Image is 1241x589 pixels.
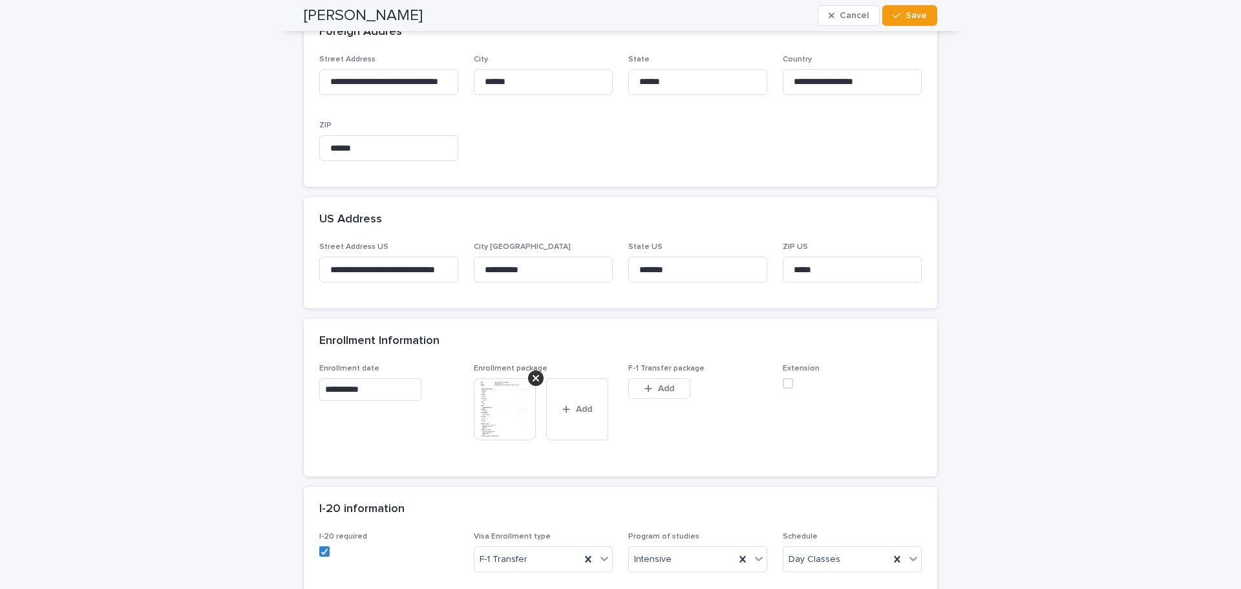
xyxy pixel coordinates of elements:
[628,243,663,251] span: State US
[658,384,674,393] span: Add
[319,334,440,348] h2: Enrollment Information
[474,365,547,372] span: Enrollment package
[546,378,608,440] button: Add
[319,502,405,517] h2: I-20 information
[783,533,818,541] span: Schedule
[319,243,388,251] span: Street Address US
[789,553,840,566] span: Day Classes
[319,365,379,372] span: Enrollment date
[840,11,869,20] span: Cancel
[628,378,690,399] button: Add
[319,533,367,541] span: I-20 required
[319,122,332,129] span: ZIP
[319,25,402,39] h2: Foreign Addres
[319,56,376,63] span: Street Address
[304,6,423,25] h2: [PERSON_NAME]
[882,5,937,26] button: Save
[628,533,699,541] span: Program of studies
[474,533,551,541] span: Visa Enrollment type
[480,553,527,566] span: F-1 Transfer
[474,243,571,251] span: City [GEOGRAPHIC_DATA]
[628,365,705,372] span: F-1 Transfer package
[319,213,382,227] h2: US Address
[906,11,927,20] span: Save
[818,5,880,26] button: Cancel
[628,56,650,63] span: State
[783,243,808,251] span: ZIP US
[783,56,812,63] span: Country
[783,365,820,372] span: Extension
[474,56,488,63] span: City
[634,553,672,566] span: Intensive
[576,405,592,414] span: Add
